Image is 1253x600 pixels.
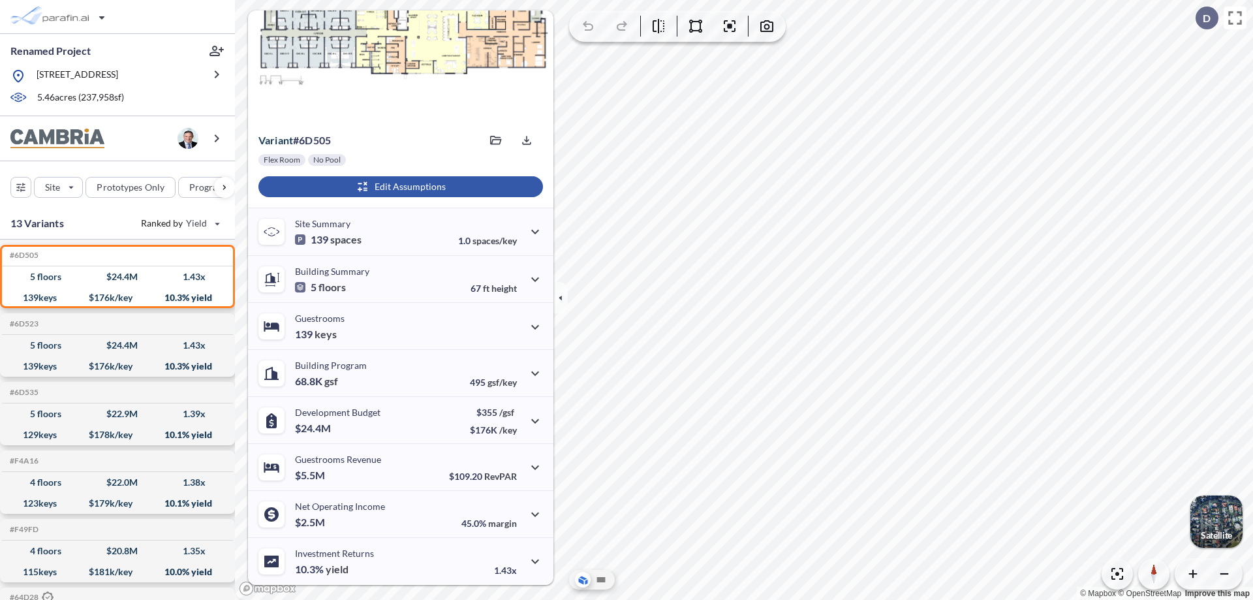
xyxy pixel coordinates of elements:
[186,217,208,230] span: Yield
[471,283,517,294] p: 67
[10,44,91,58] p: Renamed Project
[295,422,333,435] p: $24.4M
[593,572,609,588] button: Site Plan
[449,471,517,482] p: $109.20
[313,155,341,165] p: No Pool
[295,501,385,512] p: Net Operating Income
[239,581,296,596] a: Mapbox homepage
[472,235,517,246] span: spaces/key
[488,518,517,529] span: margin
[1190,496,1243,548] img: Switcher Image
[470,377,517,388] p: 495
[264,155,300,165] p: Flex Room
[461,518,517,529] p: 45.0%
[458,235,517,246] p: 1.0
[34,177,83,198] button: Site
[494,565,517,576] p: 1.43x
[1118,589,1181,598] a: OpenStreetMap
[1190,496,1243,548] button: Switcher ImageSatellite
[1185,589,1250,598] a: Improve this map
[189,181,226,194] p: Program
[326,563,348,576] span: yield
[7,319,39,328] h5: Click to copy the code
[295,548,374,559] p: Investment Returns
[295,360,367,371] p: Building Program
[295,281,346,294] p: 5
[295,563,348,576] p: 10.3%
[1203,12,1211,24] p: D
[295,516,327,529] p: $2.5M
[1080,589,1116,598] a: Mapbox
[295,469,327,482] p: $5.5M
[37,68,118,84] p: [STREET_ADDRESS]
[499,407,514,418] span: /gsf
[45,181,60,194] p: Site
[487,377,517,388] span: gsf/key
[295,233,362,246] p: 139
[491,283,517,294] span: height
[484,471,517,482] span: RevPAR
[97,181,164,194] p: Prototypes Only
[178,177,249,198] button: Program
[178,128,198,149] img: user logo
[7,251,39,260] h5: Click to copy the code
[315,328,337,341] span: keys
[7,456,39,466] h5: Click to copy the code
[258,176,543,197] button: Edit Assumptions
[7,388,39,397] h5: Click to copy the code
[295,266,369,277] p: Building Summary
[295,407,380,418] p: Development Budget
[318,281,346,294] span: floors
[1201,530,1232,541] p: Satellite
[295,313,345,324] p: Guestrooms
[470,407,517,418] p: $355
[499,424,517,435] span: /key
[295,218,350,229] p: Site Summary
[258,134,331,147] p: # 6d505
[483,283,489,294] span: ft
[37,91,124,105] p: 5.46 acres ( 237,958 sf)
[295,375,338,388] p: 68.8K
[295,328,337,341] p: 139
[10,129,104,149] img: BrandImage
[575,572,591,588] button: Aerial View
[10,215,64,231] p: 13 Variants
[131,213,228,234] button: Ranked by Yield
[330,233,362,246] span: spaces
[85,177,176,198] button: Prototypes Only
[324,375,338,388] span: gsf
[7,525,39,534] h5: Click to copy the code
[258,134,293,146] span: Variant
[295,454,381,465] p: Guestrooms Revenue
[470,424,517,435] p: $176K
